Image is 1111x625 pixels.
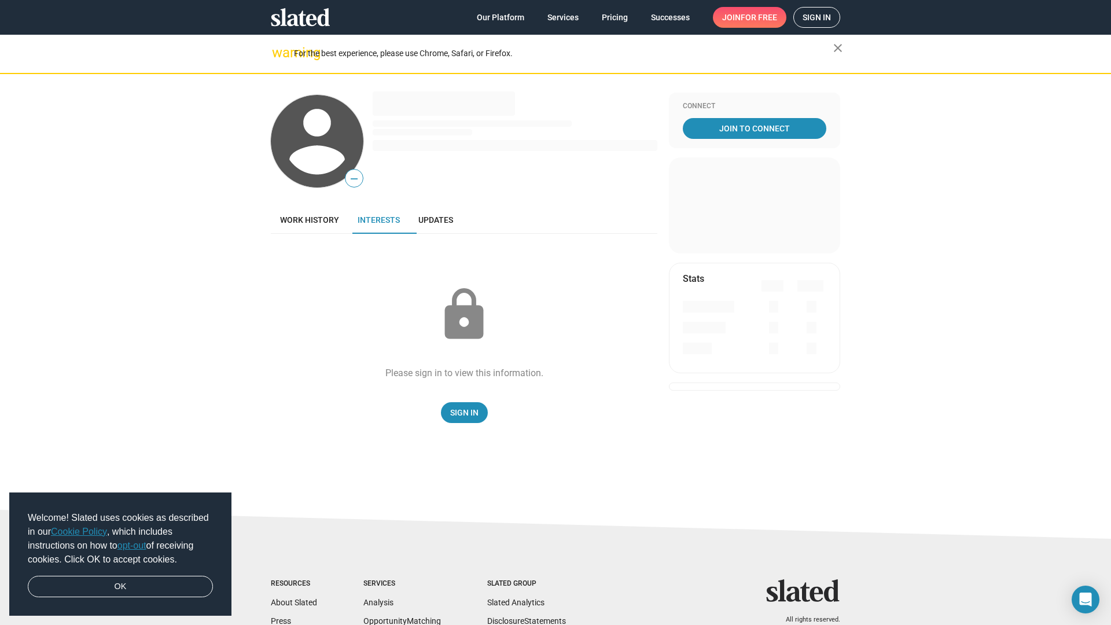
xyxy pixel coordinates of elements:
mat-icon: lock [435,286,493,344]
a: Analysis [363,598,393,607]
a: About Slated [271,598,317,607]
a: Joinfor free [713,7,786,28]
a: Interests [348,206,409,234]
mat-card-title: Stats [683,273,704,285]
span: Sign in [803,8,831,27]
div: For the best experience, please use Chrome, Safari, or Firefox. [294,46,833,61]
div: Connect [683,102,826,111]
span: Successes [651,7,690,28]
a: dismiss cookie message [28,576,213,598]
a: Updates [409,206,462,234]
div: Slated Group [487,579,566,589]
a: Slated Analytics [487,598,545,607]
span: — [345,171,363,186]
span: for free [741,7,777,28]
a: opt-out [117,541,146,550]
a: Successes [642,7,699,28]
span: Interests [358,215,400,225]
a: Join To Connect [683,118,826,139]
a: Sign In [441,402,488,423]
span: Work history [280,215,339,225]
div: Services [363,579,441,589]
span: Pricing [602,7,628,28]
div: cookieconsent [9,492,231,616]
span: Join [722,7,777,28]
span: Welcome! Slated uses cookies as described in our , which includes instructions on how to of recei... [28,511,213,567]
mat-icon: close [831,41,845,55]
a: Services [538,7,588,28]
span: Updates [418,215,453,225]
a: Our Platform [468,7,534,28]
div: Please sign in to view this information. [385,367,543,379]
span: Services [547,7,579,28]
mat-icon: warning [272,46,286,60]
span: Our Platform [477,7,524,28]
a: Work history [271,206,348,234]
a: Cookie Policy [51,527,107,536]
a: Pricing [593,7,637,28]
div: Open Intercom Messenger [1072,586,1099,613]
div: Resources [271,579,317,589]
span: Join To Connect [685,118,824,139]
span: Sign In [450,402,479,423]
a: Sign in [793,7,840,28]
